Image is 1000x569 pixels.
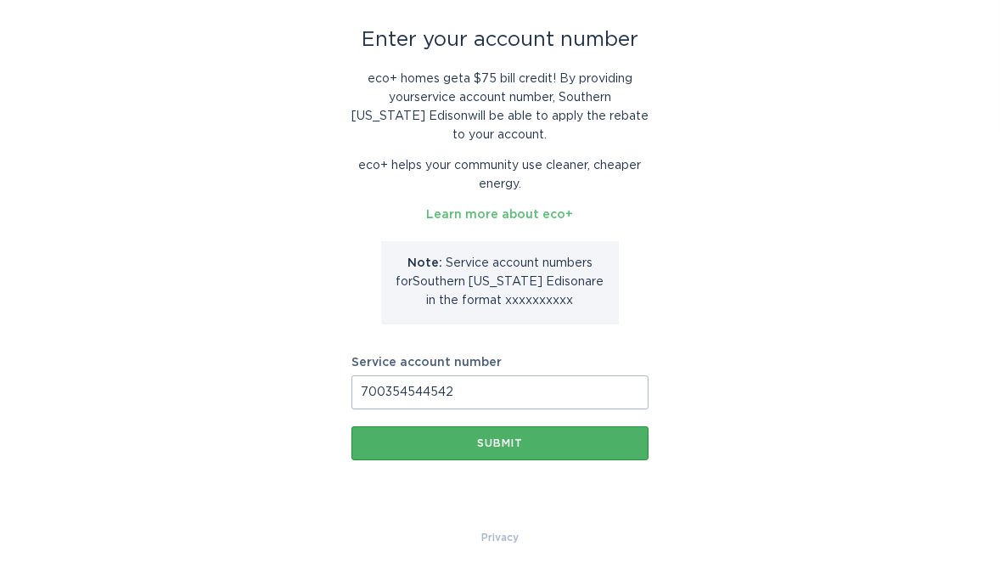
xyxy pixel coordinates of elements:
a: Privacy Policy & Terms of Use [481,528,519,547]
button: Submit [351,426,649,460]
p: eco+ helps your community use cleaner, cheaper energy. [351,156,649,194]
p: Service account number s for Southern [US_STATE] Edison are in the format xxxxxxxxxx [394,254,606,310]
div: Submit [360,438,640,448]
p: eco+ homes get a $75 bill credit ! By providing your service account number , Southern [US_STATE]... [351,70,649,144]
label: Service account number [351,357,649,369]
strong: Note: [407,257,442,269]
a: Learn more about eco+ [427,209,574,221]
div: Enter your account number [351,31,649,49]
